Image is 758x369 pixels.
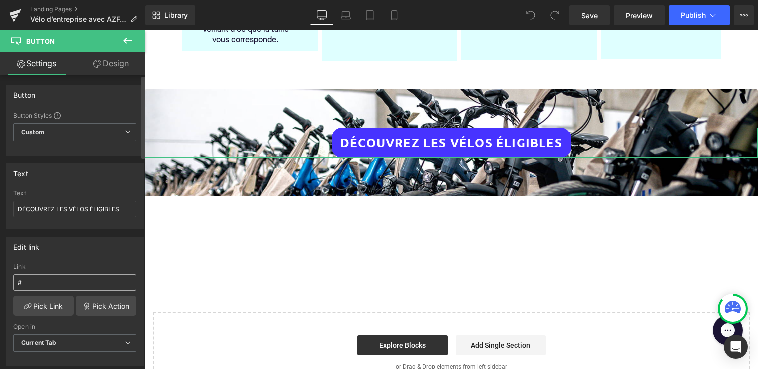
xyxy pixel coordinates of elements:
div: Link [13,263,136,270]
a: Landing Pages [30,5,145,13]
a: Pick Action [76,296,136,316]
div: Button Styles [13,111,136,119]
div: Edit link [13,237,40,251]
button: More [734,5,754,25]
a: Laptop [334,5,358,25]
span: Save [581,10,598,21]
a: DÉCOUVREZ LES VÉLOS ÉLIGIBLES [187,98,426,128]
b: Current Tab [21,339,57,346]
b: Custom [21,128,44,137]
a: Add Single Section [311,305,401,325]
span: Button [26,37,55,45]
div: Button [13,85,35,99]
a: Design [75,52,147,75]
input: https://your-shop.myshopify.com [13,274,136,291]
a: Pick Link [13,296,74,316]
div: Open in [13,323,136,330]
p: or Drag & Drop elements from left sidebar [24,333,589,340]
div: Text [13,164,28,178]
a: Tablet [358,5,382,25]
a: New Library [145,5,195,25]
a: Explore Blocks [213,305,303,325]
button: Redo [545,5,565,25]
a: Desktop [310,5,334,25]
span: Vélo d’entreprise avec AZFALTE [30,15,126,23]
span: Library [164,11,188,20]
button: Publish [669,5,730,25]
span: DÉCOUVREZ LES VÉLOS ÉLIGIBLES [196,109,418,116]
a: Preview [614,5,665,25]
div: Open Intercom Messenger [724,335,748,359]
div: Text [13,190,136,197]
a: Mobile [382,5,406,25]
span: Preview [626,10,653,21]
button: Undo [521,5,541,25]
span: Publish [681,11,706,19]
iframe: Gorgias live chat messenger [563,282,603,319]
